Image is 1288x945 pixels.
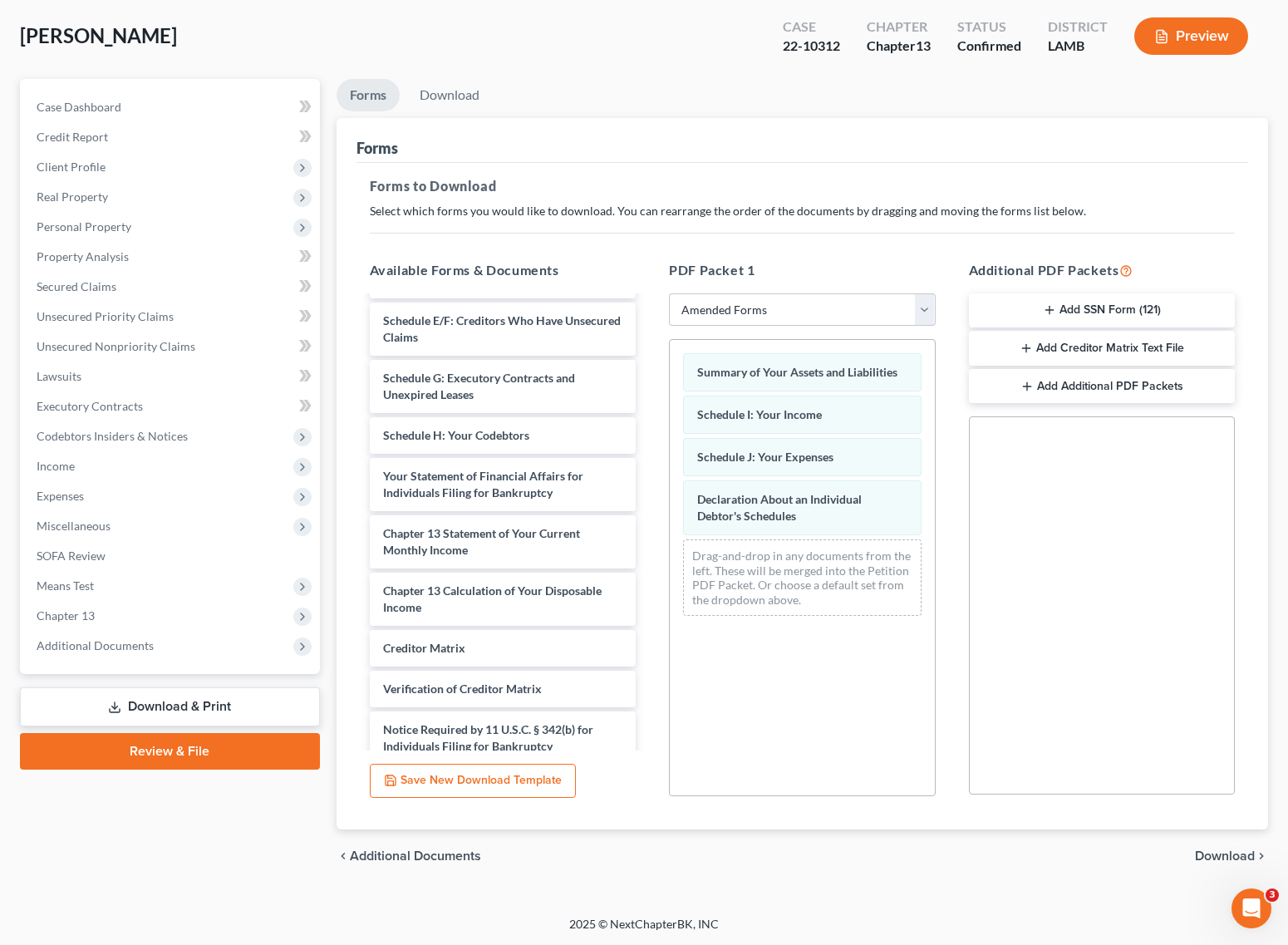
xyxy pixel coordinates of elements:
span: Notice Required by 11 U.S.C. § 342(b) for Individuals Filing for Bankruptcy [383,722,593,753]
a: Lawsuits [23,362,320,391]
span: Executory Contracts [37,399,143,413]
span: Chapter 13 [37,608,95,623]
span: 13 [916,37,931,53]
span: Summary of Your Assets and Liabilities [697,365,897,379]
div: Forms [356,138,398,158]
span: Declaration About an Individual Debtor's Schedules [697,492,862,523]
span: SOFA Review [37,549,106,563]
span: Means Test [37,578,94,593]
div: LAMB [1048,37,1108,56]
h5: Available Forms & Documents [370,260,637,280]
span: Additional Documents [37,638,154,652]
span: Verification of Creditor Matrix [383,682,542,696]
a: SOFA Review [23,541,320,571]
div: Chapter [867,37,931,56]
div: Status [957,17,1021,37]
a: Download & Print [20,687,320,726]
div: Drag-and-drop in any documents from the left. These will be merged into the Petition PDF Packet. ... [683,539,922,616]
span: [PERSON_NAME] [20,23,177,47]
span: Schedule I: Your Income [697,407,822,421]
a: chevron_left Additional Documents [337,849,481,863]
h5: PDF Packet 1 [669,260,936,280]
p: Select which forms you would like to download. You can rearrange the order of the documents by dr... [370,203,1236,219]
span: Additional Documents [350,849,481,863]
i: chevron_right [1255,849,1268,863]
span: Schedule G: Executory Contracts and Unexpired Leases [383,371,575,401]
span: Schedule E/F: Creditors Who Have Unsecured Claims [383,313,621,344]
span: Secured Claims [37,279,116,293]
div: Chapter [867,17,931,37]
span: Personal Property [37,219,131,234]
span: Schedule H: Your Codebtors [383,428,529,442]
span: Case Dashboard [37,100,121,114]
button: Preview [1134,17,1248,55]
a: Download [406,79,493,111]
a: Review & File [20,733,320,770]
div: Confirmed [957,37,1021,56]
span: Unsecured Priority Claims [37,309,174,323]
a: Executory Contracts [23,391,320,421]
span: Credit Report [37,130,108,144]
button: Add SSN Form (121) [969,293,1236,328]
span: 3 [1266,888,1279,902]
span: Your Statement of Financial Affairs for Individuals Filing for Bankruptcy [383,469,583,500]
span: Lawsuits [37,369,81,383]
a: Forms [337,79,400,111]
span: Creditor Matrix [383,641,465,655]
div: 22-10312 [783,37,840,56]
iframe: Intercom live chat [1231,888,1271,928]
button: Add Additional PDF Packets [969,369,1236,404]
button: Download chevron_right [1195,849,1268,863]
span: Download [1195,849,1255,863]
span: Property Analysis [37,249,129,263]
a: Secured Claims [23,272,320,302]
span: Chapter 13 Calculation of Your Disposable Income [383,583,602,614]
span: Client Profile [37,160,106,174]
a: Case Dashboard [23,92,320,122]
a: Credit Report [23,122,320,152]
h5: Additional PDF Packets [969,260,1236,280]
span: Income [37,459,75,473]
a: Unsecured Nonpriority Claims [23,332,320,362]
h5: Forms to Download [370,176,1236,196]
span: Codebtors Insiders & Notices [37,429,188,443]
button: Save New Download Template [370,764,576,799]
div: Case [783,17,840,37]
span: Unsecured Nonpriority Claims [37,339,195,353]
div: District [1048,17,1108,37]
span: Expenses [37,489,84,503]
span: Schedule J: Your Expenses [697,450,833,464]
span: Miscellaneous [37,519,111,533]
span: Real Property [37,189,108,204]
a: Property Analysis [23,242,320,272]
button: Add Creditor Matrix Text File [969,331,1236,366]
span: Chapter 13 Statement of Your Current Monthly Income [383,526,580,557]
i: chevron_left [337,849,350,863]
a: Unsecured Priority Claims [23,302,320,332]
